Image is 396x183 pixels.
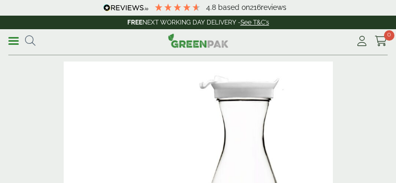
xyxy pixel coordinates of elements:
[241,19,269,26] a: See T&C's
[127,19,142,26] strong: FREE
[355,36,368,46] i: My Account
[261,3,286,11] span: reviews
[375,36,388,46] i: Cart
[218,3,250,11] span: Based on
[103,4,149,11] img: REVIEWS.io
[375,33,388,49] a: 0
[206,3,218,11] span: 4.8
[168,33,229,48] img: GreenPak Supplies
[154,3,201,12] div: 4.79 Stars
[384,30,394,41] span: 0
[250,3,261,11] span: 216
